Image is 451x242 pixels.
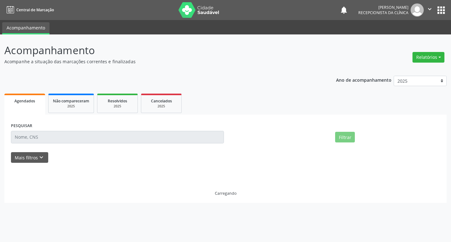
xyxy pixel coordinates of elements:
[11,121,32,131] label: PESQUISAR
[424,3,436,17] button: 
[4,43,314,58] p: Acompanhamento
[412,52,444,63] button: Relatórios
[358,5,408,10] div: [PERSON_NAME]
[108,98,127,104] span: Resolvidos
[151,98,172,104] span: Cancelados
[4,58,314,65] p: Acompanhe a situação das marcações correntes e finalizadas
[335,132,355,142] button: Filtrar
[2,22,49,34] a: Acompanhamento
[11,152,48,163] button: Mais filtroskeyboard_arrow_down
[4,5,54,15] a: Central de Marcação
[411,3,424,17] img: img
[436,5,447,16] button: apps
[16,7,54,13] span: Central de Marcação
[336,76,391,84] p: Ano de acompanhamento
[215,191,236,196] div: Carregando
[102,104,133,109] div: 2025
[53,104,89,109] div: 2025
[14,98,35,104] span: Agendados
[358,10,408,15] span: Recepcionista da clínica
[11,131,224,143] input: Nome, CNS
[53,98,89,104] span: Não compareceram
[340,6,348,14] button: notifications
[38,154,45,161] i: keyboard_arrow_down
[146,104,177,109] div: 2025
[426,6,433,13] i: 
